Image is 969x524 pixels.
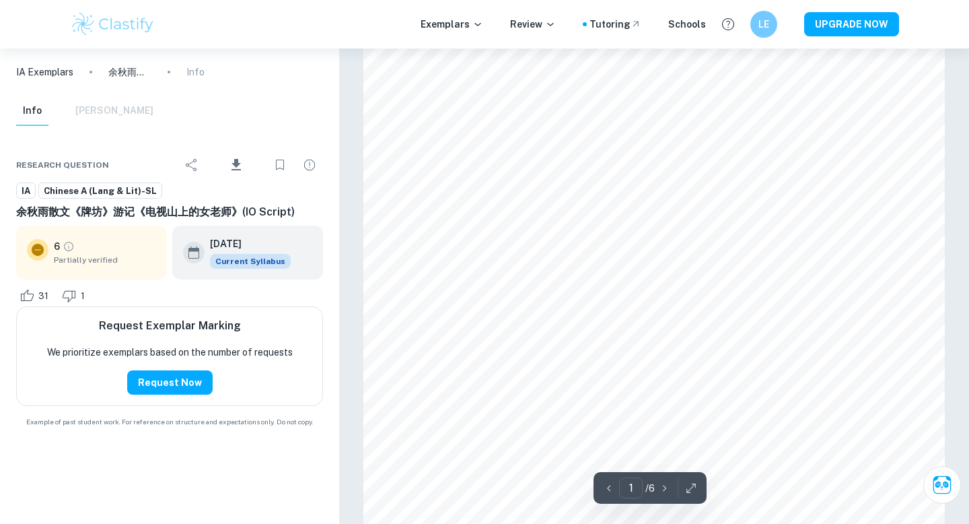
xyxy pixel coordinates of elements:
a: Schools [668,17,706,32]
button: Info [16,96,48,126]
div: Share [178,152,205,178]
a: IA [16,183,36,199]
div: Dislike [59,285,92,306]
p: Info [186,65,205,79]
img: Clastify logo [70,11,155,38]
button: Request Now [127,370,213,395]
button: UPGRADE NOW [804,12,899,36]
h6: Request Exemplar Marking [99,318,241,334]
div: Report issue [296,152,323,178]
a: IA Exemplars [16,65,73,79]
h6: LE [756,17,772,32]
span: Partially verified [54,254,156,266]
p: Exemplars [421,17,483,32]
span: 31 [31,290,56,303]
span: Research question [16,159,109,171]
p: / 6 [645,481,655,496]
button: Help and Feedback [717,13,740,36]
p: 6 [54,239,60,254]
div: This exemplar is based on the current syllabus. Feel free to refer to it for inspiration/ideas wh... [210,254,291,269]
div: Like [16,285,56,306]
span: Chinese A (Lang & Lit)-SL [39,185,161,198]
a: Tutoring [589,17,641,32]
span: IA [17,185,35,198]
span: Current Syllabus [210,254,291,269]
div: Download [208,148,264,183]
p: We prioritize exemplars based on the number of requests [47,345,293,360]
span: Example of past student work. For reference on structure and expectations only. Do not copy. [16,417,323,427]
button: Ask Clai [923,466,961,504]
div: Bookmark [266,152,293,178]
p: 余秋雨散文《牌坊》游记《电视山上的女老师》(IO Script) [108,65,151,79]
span: 1 [73,290,92,303]
h6: 余秋雨散文《牌坊》游记《电视山上的女老师》(IO Script) [16,204,323,220]
p: Review [510,17,556,32]
a: Grade partially verified [63,240,75,253]
a: Chinese A (Lang & Lit)-SL [38,183,162,199]
button: LE [750,11,777,38]
h6: [DATE] [210,236,280,251]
